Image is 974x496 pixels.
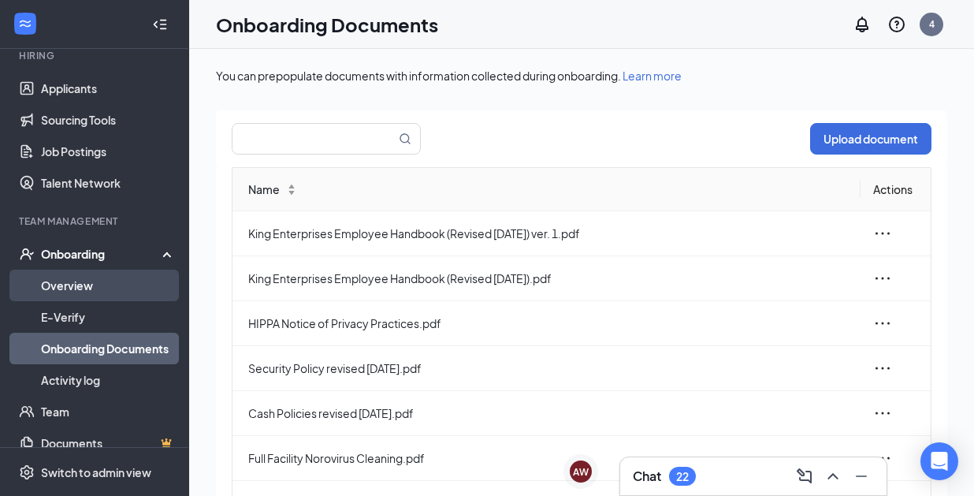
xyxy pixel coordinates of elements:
div: 4 [929,17,935,31]
span: HIPPA Notice of Privacy Practices.pdf [248,315,848,332]
th: Actions [861,168,931,211]
button: Upload document [810,123,931,155]
button: Minimize [849,464,874,489]
div: Team Management [19,214,173,228]
span: King Enterprises Employee Handbook (Revised [DATE]) ver. 1.pdf [248,225,848,242]
span: Name [248,181,280,198]
svg: Collapse [152,17,168,32]
a: Team [41,396,176,427]
div: Onboarding [41,246,162,262]
a: Sourcing Tools [41,104,176,136]
a: Talent Network [41,167,176,199]
span: Full Facility Norovirus Cleaning.pdf [248,449,848,467]
span: King Enterprises Employee Handbook (Revised [DATE]).pdf [248,270,848,287]
span: ellipsis [873,314,892,333]
svg: ChevronUp [823,467,842,486]
h3: Chat [633,468,661,485]
button: ComposeMessage [792,464,817,489]
a: E-Verify [41,301,176,333]
svg: WorkstreamLogo [17,16,33,32]
span: ↓ [286,189,297,194]
div: Hiring [19,49,173,62]
a: Onboarding Documents [41,333,176,364]
a: Learn more [623,69,682,83]
div: Switch to admin view [41,464,151,480]
svg: ComposeMessage [795,467,814,486]
a: DocumentsCrown [41,427,176,459]
svg: MagnifyingGlass [399,132,411,145]
svg: UserCheck [19,246,35,262]
svg: Settings [19,464,35,480]
svg: QuestionInfo [887,15,906,34]
div: Open Intercom Messenger [920,442,958,480]
a: Activity log [41,364,176,396]
svg: Minimize [852,467,871,486]
a: Job Postings [41,136,176,167]
span: ellipsis [873,269,892,288]
span: ellipsis [873,449,892,468]
span: ellipsis [873,224,892,243]
a: Overview [41,270,176,301]
div: AW [573,465,589,479]
button: ChevronUp [820,464,846,489]
div: 22 [676,470,689,483]
div: You can prepopulate documents with information collected during onboarding. [216,68,947,84]
span: ↑ [286,185,297,189]
h1: Onboarding Documents [216,11,438,38]
span: Security Policy revised [DATE].pdf [248,360,848,377]
a: Applicants [41,73,176,104]
span: ellipsis [873,359,892,378]
span: ellipsis [873,404,892,423]
span: Cash Policies revised [DATE].pdf [248,405,848,422]
svg: Notifications [853,15,872,34]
